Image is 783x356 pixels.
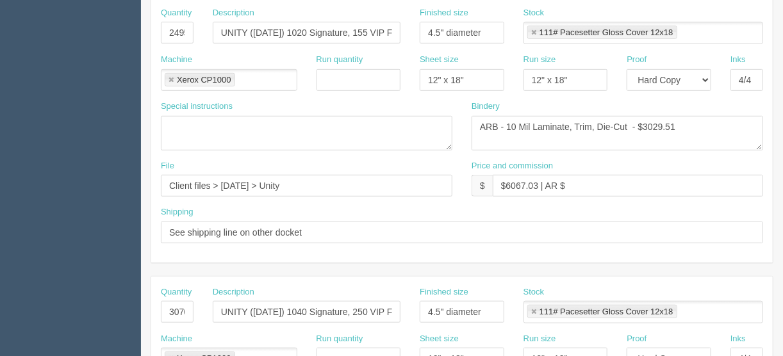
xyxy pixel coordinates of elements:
[317,54,363,66] label: Run quantity
[213,7,254,19] label: Description
[627,54,647,66] label: Proof
[420,333,459,345] label: Sheet size
[161,160,174,172] label: File
[523,54,556,66] label: Run size
[472,175,493,197] div: $
[523,333,556,345] label: Run size
[420,54,459,66] label: Sheet size
[627,333,647,345] label: Proof
[540,307,673,316] div: 111# Pacesetter Gloss Cover 12x18
[540,28,673,36] div: 111# Pacesetter Gloss Cover 12x18
[730,54,746,66] label: Inks
[177,76,231,84] div: Xerox CP1000
[420,7,468,19] label: Finished size
[472,116,763,150] textarea: ARB - 10 Mil Laminate, Trim, Die-Cut - $included above
[472,101,500,113] label: Bindery
[420,286,468,298] label: Finished size
[161,7,192,19] label: Quantity
[161,333,192,345] label: Machine
[161,286,192,298] label: Quantity
[317,333,363,345] label: Run quantity
[523,286,545,298] label: Stock
[472,160,553,172] label: Price and commission
[213,286,254,298] label: Description
[161,54,192,66] label: Machine
[523,7,545,19] label: Stock
[161,206,194,218] label: Shipping
[730,333,746,345] label: Inks
[161,101,233,113] label: Special instructions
